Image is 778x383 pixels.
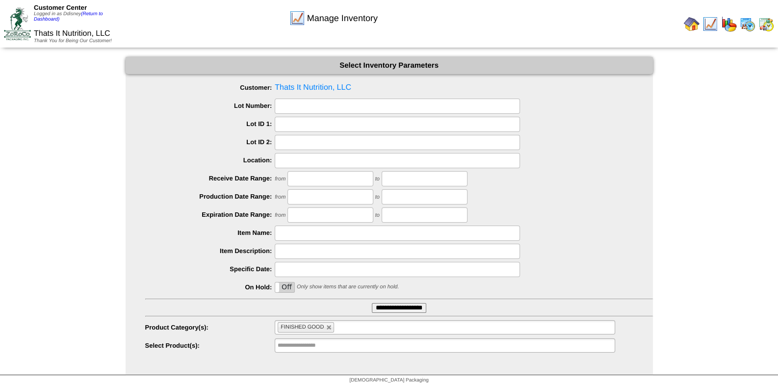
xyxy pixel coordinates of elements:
span: to [375,212,380,218]
label: Off [275,282,294,292]
span: Thats It Nutrition, LLC [145,80,653,95]
label: Select Product(s): [145,342,275,349]
label: Specific Date: [145,265,275,273]
a: (Return to Dashboard) [34,11,103,22]
span: Only show items that are currently on hold. [297,284,399,290]
label: Item Name: [145,229,275,236]
span: to [375,194,380,200]
span: Thats It Nutrition, LLC [34,29,110,38]
span: FINISHED GOOD [281,324,324,330]
span: from [275,194,285,200]
label: Production Date Range: [145,193,275,200]
label: Item Description: [145,247,275,255]
div: OnOff [275,282,295,293]
label: Lot Number: [145,102,275,109]
img: line_graph.gif [702,16,718,32]
label: Product Category(s): [145,324,275,331]
img: home.gif [684,16,700,32]
span: from [275,176,285,182]
label: Lot ID 1: [145,120,275,128]
img: ZoRoCo_Logo(Green%26Foil)%20jpg.webp [4,7,31,40]
span: Customer Center [34,4,87,11]
span: to [375,176,380,182]
label: On Hold: [145,283,275,291]
span: Thank You for Being Our Customer! [34,38,112,44]
span: Manage Inventory [307,13,378,24]
span: Logged in as Ddisney [34,11,103,22]
div: Select Inventory Parameters [126,57,653,74]
img: graph.gif [721,16,737,32]
label: Expiration Date Range: [145,211,275,218]
label: Lot ID 2: [145,138,275,146]
span: [DEMOGRAPHIC_DATA] Packaging [349,378,428,383]
label: Customer: [145,84,275,91]
img: calendarinout.gif [758,16,774,32]
img: calendarprod.gif [740,16,755,32]
label: Location: [145,156,275,164]
span: from [275,212,285,218]
label: Receive Date Range: [145,175,275,182]
img: line_graph.gif [289,10,305,26]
